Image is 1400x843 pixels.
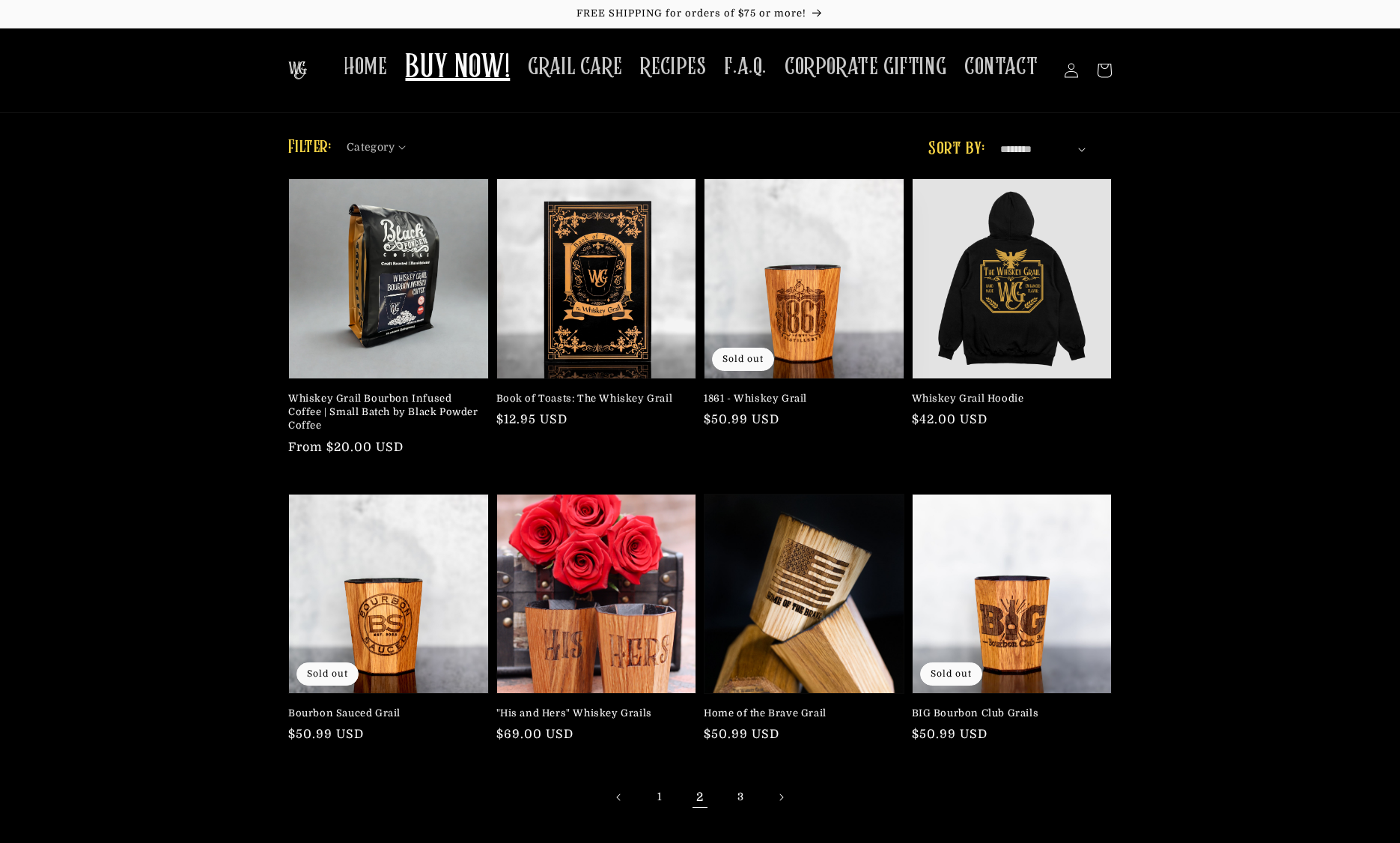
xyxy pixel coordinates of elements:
[347,139,395,155] span: Category
[396,39,519,98] a: BUY NOW!
[715,43,776,91] a: F.A.Q.
[347,136,416,151] summary: Category
[344,52,387,82] span: HOME
[928,140,984,158] label: Sort by:
[912,392,1104,405] a: Whiskey Grail Hoodie
[335,43,396,91] a: HOME
[785,52,946,82] span: CORPORATE GIFTING
[288,134,332,161] h2: Filter:
[964,52,1038,82] span: CONTACT
[15,7,1385,20] p: FREE SHIPPING for orders of $75 or more!
[764,781,797,814] a: Next page
[603,781,636,814] a: Previous page
[496,392,688,405] a: Book of Toasts: The Whiskey Grail
[631,43,715,91] a: RECIPES
[704,392,895,405] a: 1861 - Whiskey Grail
[704,707,895,720] a: Home of the Brave Grail
[776,43,955,91] a: CORPORATE GIFTING
[288,707,480,720] a: Bourbon Sauced Grail
[684,781,716,814] span: Page 2
[724,52,767,82] span: F.A.Q.
[519,43,631,91] a: GRAIL CARE
[643,781,676,814] a: Page 1
[288,781,1112,814] nav: Pagination
[912,707,1104,720] a: BIG Bourbon Club Grails
[724,781,757,814] a: Page 3
[528,52,622,82] span: GRAIL CARE
[405,48,510,89] span: BUY NOW!
[640,52,706,82] span: RECIPES
[288,61,307,79] img: The Whiskey Grail
[496,707,688,720] a: "His and Hers" Whiskey Grails
[955,43,1047,91] a: CONTACT
[288,392,480,433] a: Whiskey Grail Bourbon Infused Coffee | Small Batch by Black Powder Coffee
